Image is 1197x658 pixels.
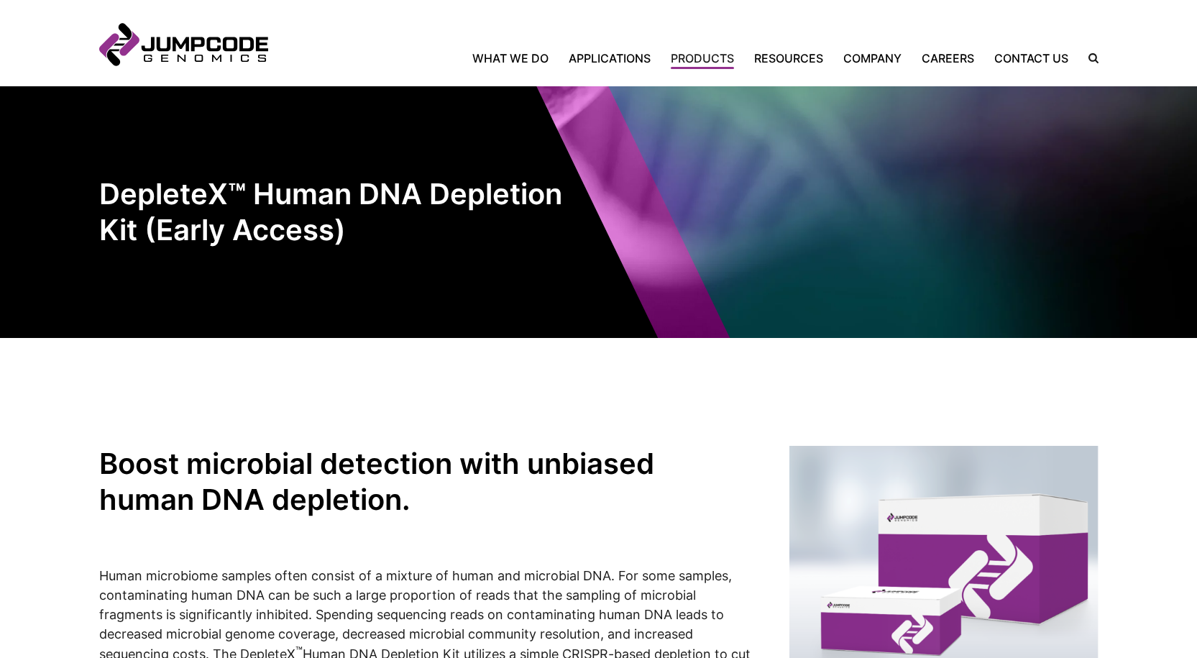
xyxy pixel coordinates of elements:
[268,50,1078,67] nav: Primary Navigation
[295,645,303,657] sup: ™
[984,50,1078,67] a: Contact Us
[833,50,912,67] a: Company
[1078,53,1099,63] label: Search the site.
[99,176,599,248] h1: DepleteX™ Human DNA Depletion Kit (Early Access)
[472,50,559,67] a: What We Do
[559,50,661,67] a: Applications
[912,50,984,67] a: Careers
[661,50,744,67] a: Products
[744,50,833,67] a: Resources
[99,446,753,518] h2: Boost microbial detection with unbiased human DNA depletion.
